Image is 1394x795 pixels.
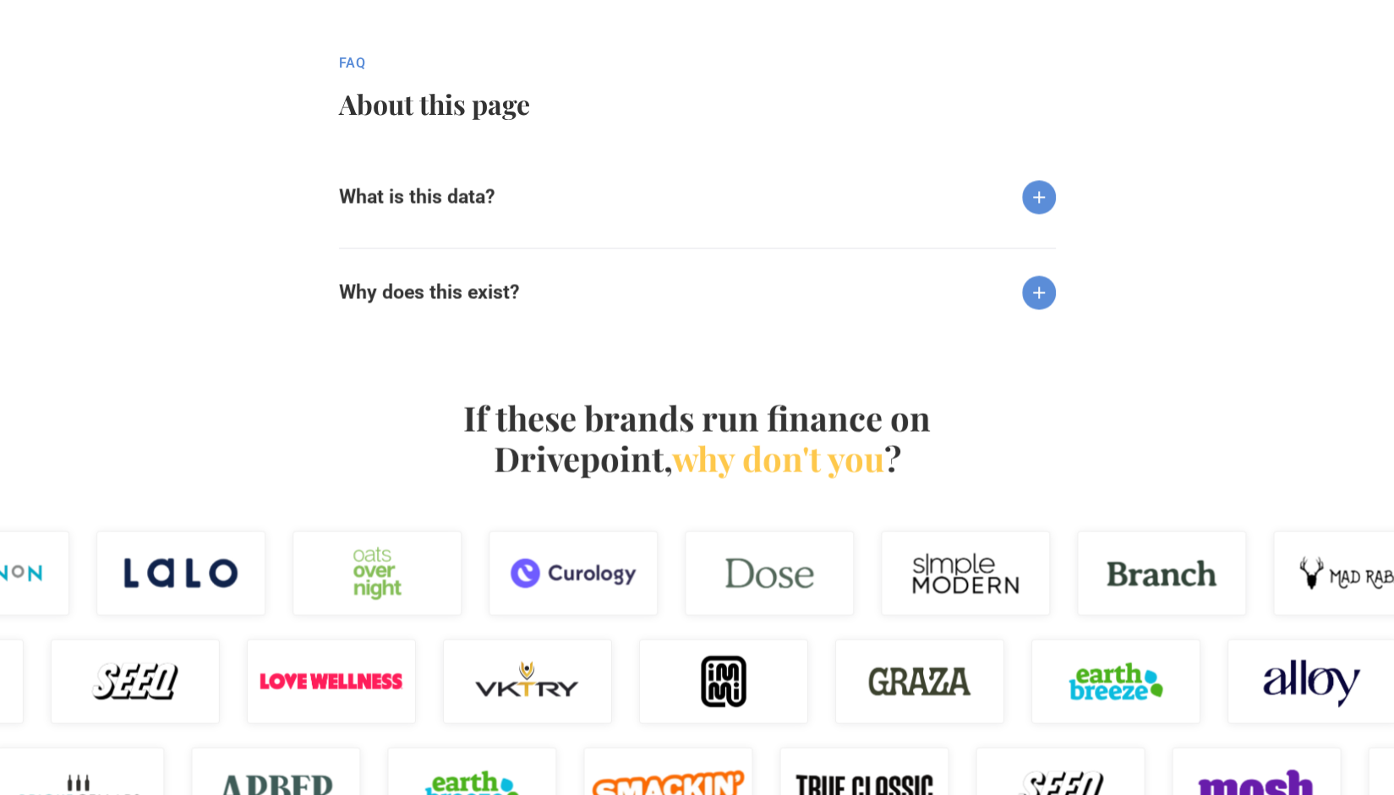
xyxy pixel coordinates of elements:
[339,89,988,119] h2: About this page
[339,280,519,304] h6: Why does this exist?
[339,55,988,72] div: fAQ
[455,397,940,478] h4: If these brands run finance on Drivepoint, ?
[339,185,495,209] h6: What is this data?
[672,435,884,480] span: why don't you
